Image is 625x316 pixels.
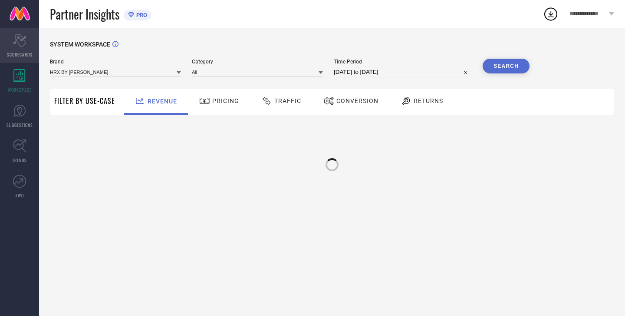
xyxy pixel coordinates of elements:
[50,5,119,23] span: Partner Insights
[12,157,27,163] span: TRENDS
[148,98,177,105] span: Revenue
[212,97,239,104] span: Pricing
[134,12,147,18] span: PRO
[543,6,559,22] div: Open download list
[192,59,323,65] span: Category
[483,59,530,73] button: Search
[7,51,33,58] span: SCORECARDS
[334,67,472,77] input: Select time period
[8,86,32,93] span: WORKSPACE
[334,59,472,65] span: Time Period
[16,192,24,199] span: FWD
[54,96,115,106] span: Filter By Use-Case
[336,97,378,104] span: Conversion
[7,122,33,128] span: SUGGESTIONS
[50,59,181,65] span: Brand
[274,97,301,104] span: Traffic
[50,41,110,48] span: SYSTEM WORKSPACE
[414,97,443,104] span: Returns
